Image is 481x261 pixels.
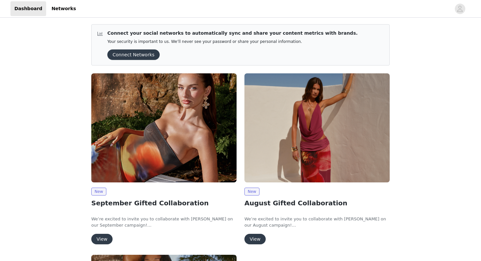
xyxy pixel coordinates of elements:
a: View [91,237,113,242]
a: View [244,237,266,242]
span: New [244,188,259,196]
img: Peppermayo EU [91,73,237,182]
p: We’re excited to invite you to collaborate with [PERSON_NAME] on our September campaign! [91,216,237,229]
p: We’re excited to invite you to collaborate with [PERSON_NAME] on our August campaign! [244,216,390,229]
h2: September Gifted Collaboration [91,198,237,208]
a: Dashboard [10,1,46,16]
p: Connect your social networks to automatically sync and share your content metrics with brands. [107,30,358,37]
button: View [244,234,266,244]
button: View [91,234,113,244]
h2: August Gifted Collaboration [244,198,390,208]
p: Your security is important to us. We’ll never see your password or share your personal information. [107,39,358,44]
span: New [91,188,106,196]
button: Connect Networks [107,49,160,60]
div: avatar [457,4,463,14]
a: Networks [47,1,80,16]
img: Peppermayo AUS [244,73,390,182]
